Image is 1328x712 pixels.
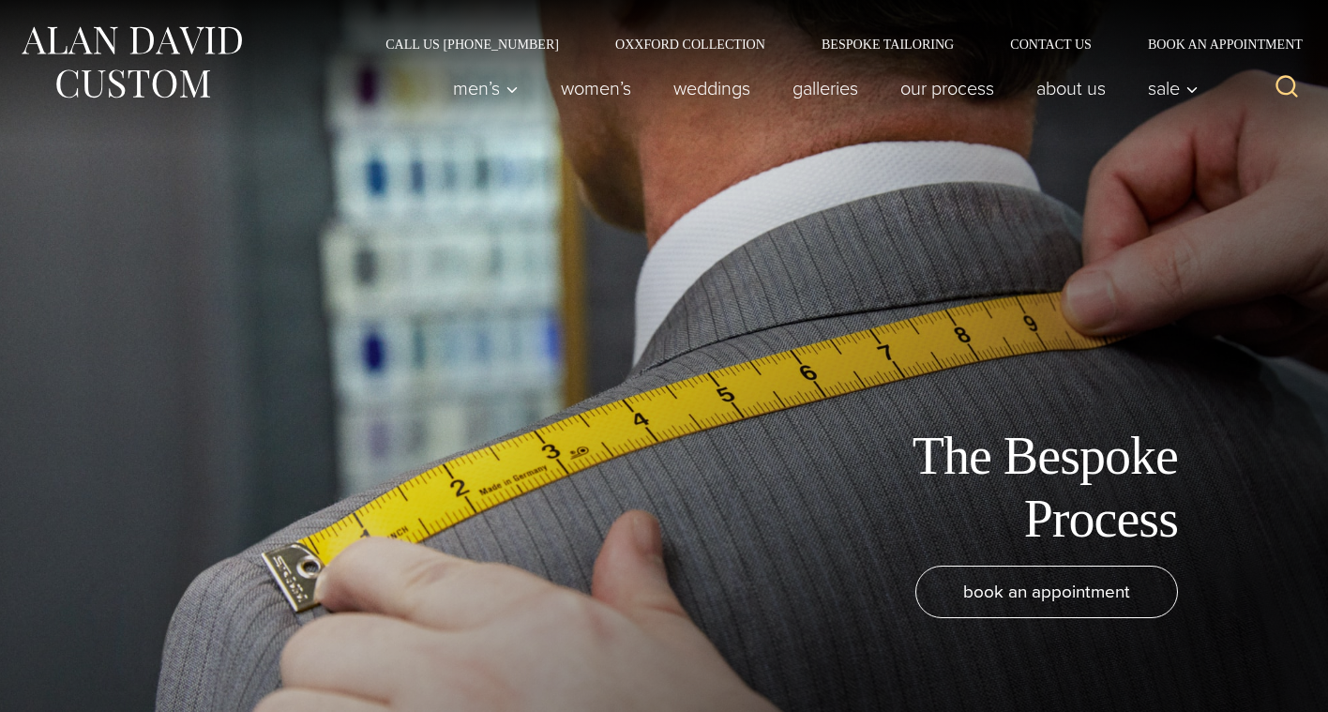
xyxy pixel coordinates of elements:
[982,38,1120,51] a: Contact Us
[915,566,1178,618] a: book an appointment
[432,69,1209,107] nav: Primary Navigation
[540,69,653,107] a: Women’s
[587,38,793,51] a: Oxxford Collection
[453,79,519,98] span: Men’s
[19,21,244,104] img: Alan David Custom
[793,38,982,51] a: Bespoke Tailoring
[756,425,1178,551] h1: The Bespoke Process
[1148,79,1199,98] span: Sale
[357,38,1309,51] nav: Secondary Navigation
[963,578,1130,605] span: book an appointment
[1264,66,1309,111] button: View Search Form
[772,69,880,107] a: Galleries
[357,38,587,51] a: Call Us [PHONE_NUMBER]
[1120,38,1309,51] a: Book an Appointment
[880,69,1016,107] a: Our Process
[653,69,772,107] a: weddings
[1016,69,1127,107] a: About Us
